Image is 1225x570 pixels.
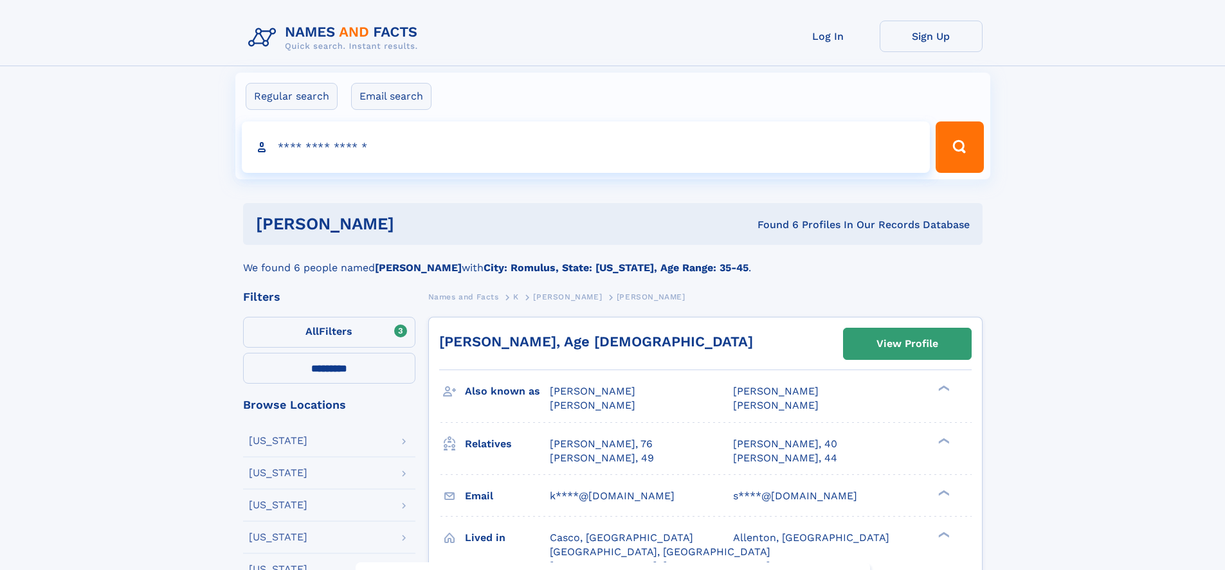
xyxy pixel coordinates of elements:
div: [US_STATE] [249,436,307,446]
span: Allenton, [GEOGRAPHIC_DATA] [733,531,889,544]
div: [US_STATE] [249,468,307,478]
span: [PERSON_NAME] [733,385,819,397]
a: [PERSON_NAME], Age [DEMOGRAPHIC_DATA] [439,334,753,350]
label: Regular search [246,83,338,110]
label: Filters [243,317,415,348]
div: Filters [243,291,415,303]
div: ❯ [935,530,950,539]
div: ❯ [935,384,950,393]
h3: Also known as [465,380,550,402]
a: Sign Up [880,21,983,52]
div: [US_STATE] [249,500,307,510]
span: [PERSON_NAME] [550,385,635,397]
span: [PERSON_NAME] [617,292,685,301]
label: Email search [351,83,431,110]
span: [PERSON_NAME] [550,399,635,411]
a: [PERSON_NAME], 40 [733,437,837,451]
div: ❯ [935,436,950,445]
h3: Relatives [465,433,550,455]
span: [PERSON_NAME] [733,399,819,411]
a: Names and Facts [428,289,499,305]
span: [PERSON_NAME] [533,292,602,301]
h1: [PERSON_NAME] [256,216,576,232]
button: Search Button [936,121,983,173]
span: [GEOGRAPHIC_DATA], [GEOGRAPHIC_DATA] [550,546,770,558]
div: We found 6 people named with . [243,245,983,276]
span: All [305,325,319,337]
span: K [513,292,519,301]
img: Logo Names and Facts [243,21,428,55]
div: View Profile [876,329,938,359]
h3: Lived in [465,527,550,549]
div: ❯ [935,488,950,497]
a: [PERSON_NAME], 76 [550,437,653,451]
h3: Email [465,485,550,507]
a: Log In [777,21,880,52]
b: [PERSON_NAME] [375,262,462,274]
a: [PERSON_NAME], 49 [550,451,654,465]
div: [US_STATE] [249,532,307,542]
a: View Profile [844,328,971,359]
div: Found 6 Profiles In Our Records Database [576,218,970,232]
b: City: Romulus, State: [US_STATE], Age Range: 35-45 [484,262,749,274]
div: Browse Locations [243,399,415,411]
a: K [513,289,519,305]
input: search input [242,121,930,173]
span: Casco, [GEOGRAPHIC_DATA] [550,531,693,544]
a: [PERSON_NAME] [533,289,602,305]
a: [PERSON_NAME], 44 [733,451,837,465]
